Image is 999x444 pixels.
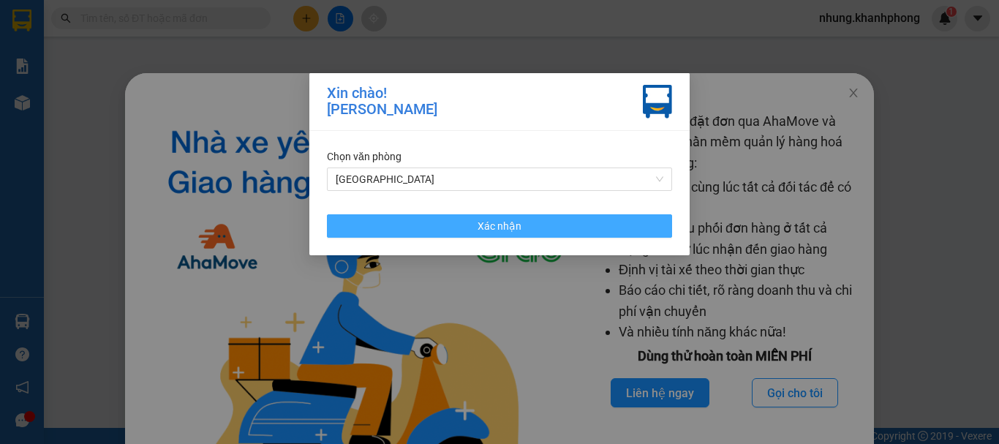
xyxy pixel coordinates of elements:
span: Đà Lạt [336,168,663,190]
span: Xác nhận [478,218,521,234]
button: Xác nhận [327,214,672,238]
img: vxr-icon [643,85,672,118]
div: Chọn văn phòng [327,148,672,165]
div: Xin chào! [PERSON_NAME] [327,85,437,118]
